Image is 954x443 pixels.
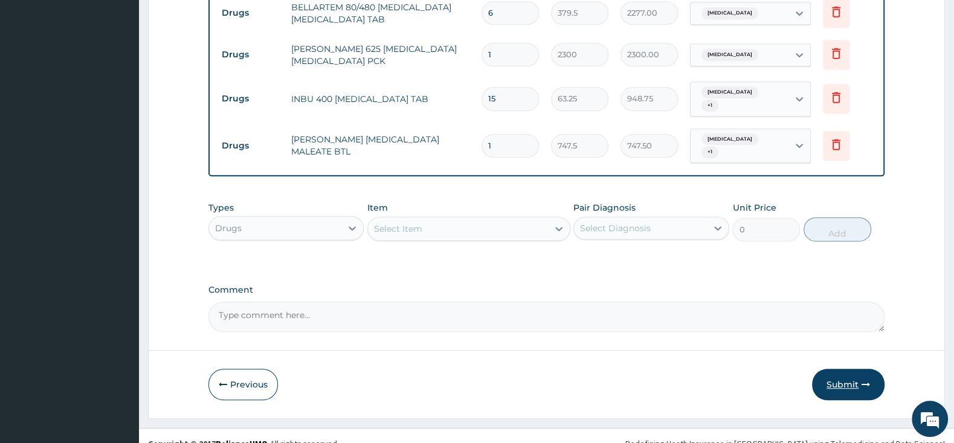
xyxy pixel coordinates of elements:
div: Minimize live chat window [198,6,227,35]
span: + 1 [701,100,718,112]
label: Item [367,202,388,214]
td: [PERSON_NAME] [MEDICAL_DATA] MALEATE BTL [285,127,475,164]
span: + 1 [701,146,718,158]
textarea: Type your message and hit 'Enter' [6,306,230,348]
button: Add [804,217,871,241]
button: Previous [208,369,278,400]
span: [MEDICAL_DATA] [701,49,758,61]
td: Drugs [216,43,285,66]
td: [PERSON_NAME] 625 [MEDICAL_DATA] [MEDICAL_DATA] PCK [285,37,475,73]
span: [MEDICAL_DATA] [701,7,758,19]
span: [MEDICAL_DATA] [701,133,758,145]
img: d_794563401_company_1708531726252_794563401 [22,60,49,91]
label: Types [208,203,234,213]
td: INBU 400 [MEDICAL_DATA] TAB [285,87,475,111]
span: [MEDICAL_DATA] [701,86,758,98]
button: Submit [812,369,885,400]
td: Drugs [216,135,285,157]
label: Comment [208,285,885,295]
label: Unit Price [732,202,776,214]
div: Select Item [374,223,422,235]
label: Pair Diagnosis [573,202,636,214]
div: Drugs [215,222,242,234]
div: Select Diagnosis [580,222,651,234]
span: We're online! [70,140,167,262]
td: Drugs [216,88,285,110]
td: Drugs [216,2,285,24]
div: Chat with us now [63,68,203,83]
